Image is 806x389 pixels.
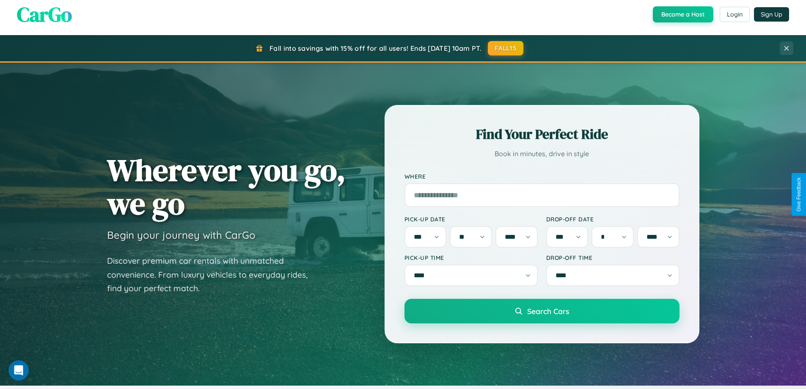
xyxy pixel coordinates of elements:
label: Drop-off Time [546,254,679,261]
h3: Begin your journey with CarGo [107,229,256,241]
button: Login [720,7,750,22]
span: Fall into savings with 15% off for all users! Ends [DATE] 10am PT. [270,44,481,52]
h1: Wherever you go, we go [107,153,346,220]
span: Search Cars [527,306,569,316]
span: CarGo [17,0,72,28]
button: Sign Up [754,7,789,22]
button: Become a Host [653,6,713,22]
label: Where [404,173,679,180]
h2: Find Your Perfect Ride [404,125,679,143]
iframe: Intercom live chat [8,360,29,381]
button: FALL15 [488,41,523,55]
button: Search Cars [404,299,679,323]
div: Give Feedback [796,177,802,212]
label: Drop-off Date [546,215,679,223]
label: Pick-up Date [404,215,538,223]
p: Discover premium car rentals with unmatched convenience. From luxury vehicles to everyday rides, ... [107,254,319,295]
label: Pick-up Time [404,254,538,261]
p: Book in minutes, drive in style [404,148,679,160]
